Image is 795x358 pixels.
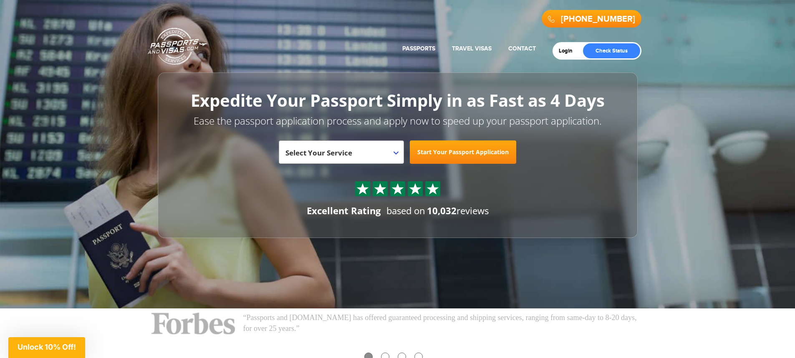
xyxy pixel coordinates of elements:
div: Excellent Rating [307,204,381,217]
a: Travel Visas [452,45,492,52]
span: reviews [427,204,489,217]
span: Select Your Service [285,144,395,167]
img: Forbes [151,313,235,334]
p: Ease the passport application process and apply now to speed up your passport application. [177,114,619,128]
a: Contact [508,45,536,52]
img: Sprite St [391,183,404,195]
a: [PHONE_NUMBER] [561,14,635,24]
a: Check Status [583,43,640,58]
h1: Expedite Your Passport Simply in as Fast as 4 Days [177,91,619,110]
a: Passports & [DOMAIN_NAME] [148,28,207,65]
img: Sprite St [356,183,369,195]
img: Sprite St [409,183,421,195]
p: “Passports and [DOMAIN_NAME] has offered guaranteed processing and shipping services, ranging fro... [243,313,644,334]
span: Select Your Service [279,140,404,164]
span: based on [386,204,425,217]
strong: 10,032 [427,204,457,217]
a: Login [559,48,578,54]
span: Unlock 10% Off! [18,343,76,351]
a: Passports [402,45,435,52]
a: Start Your Passport Application [410,140,516,164]
span: Select Your Service [285,148,352,158]
img: Sprite St [374,183,386,195]
div: Unlock 10% Off! [8,337,85,358]
img: Sprite St [427,183,439,195]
